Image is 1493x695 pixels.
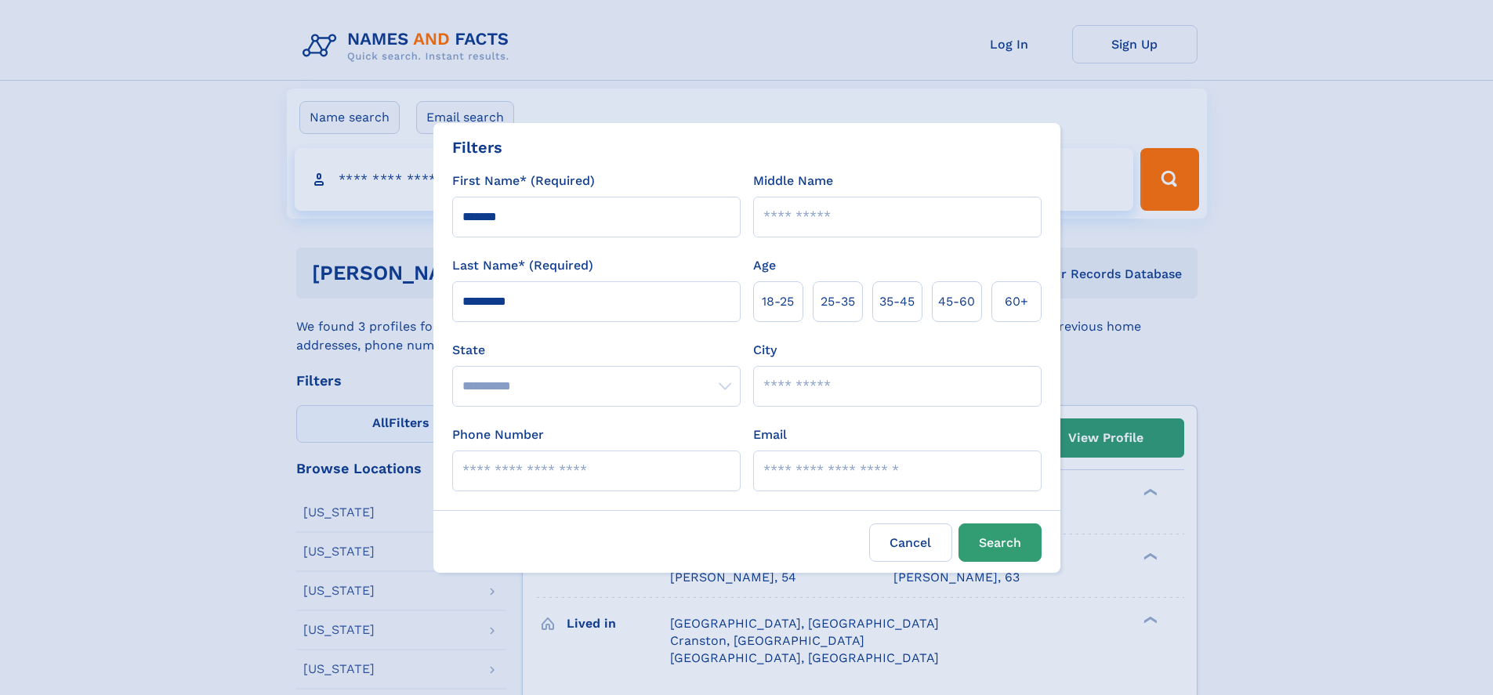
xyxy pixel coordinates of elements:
label: Last Name* (Required) [452,256,593,275]
label: Email [753,425,787,444]
span: 18‑25 [762,292,794,311]
label: State [452,341,741,360]
label: Phone Number [452,425,544,444]
span: 45‑60 [938,292,975,311]
label: Cancel [869,523,952,562]
label: City [753,341,777,360]
label: First Name* (Required) [452,172,595,190]
span: 60+ [1005,292,1028,311]
div: Filters [452,136,502,159]
span: 25‑35 [821,292,855,311]
button: Search [958,523,1042,562]
label: Age [753,256,776,275]
span: 35‑45 [879,292,915,311]
label: Middle Name [753,172,833,190]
